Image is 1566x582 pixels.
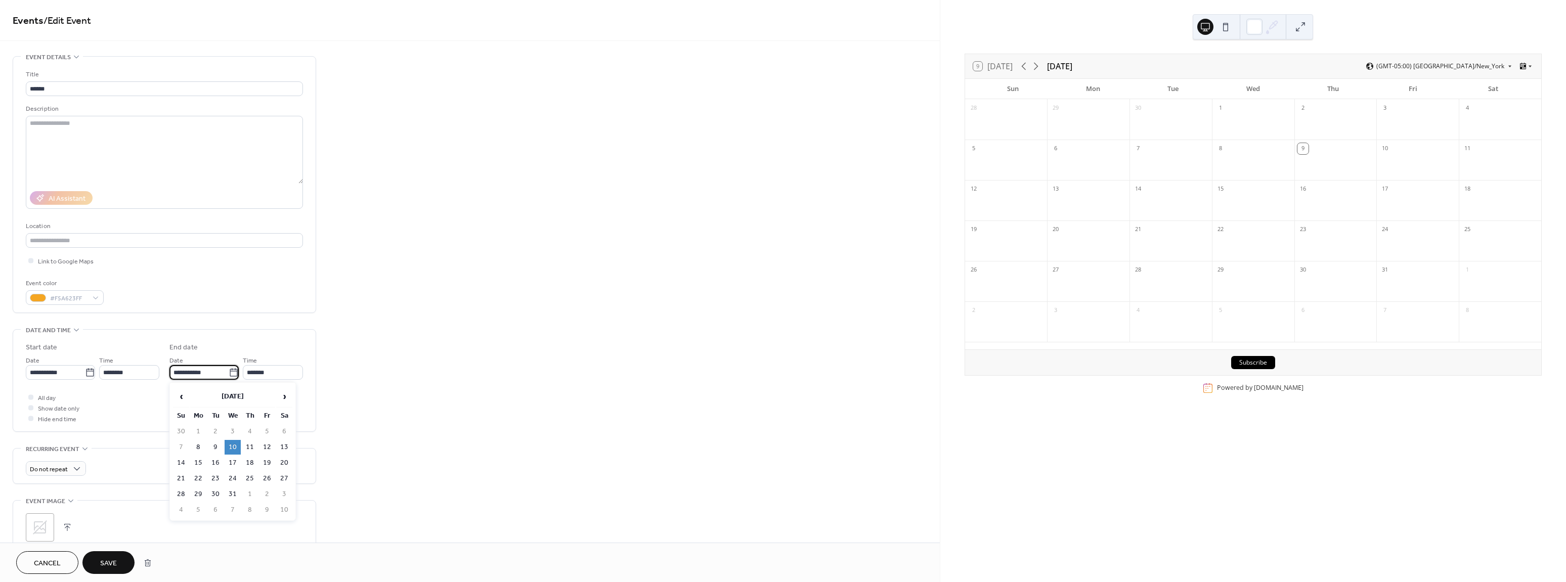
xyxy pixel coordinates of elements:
[1379,103,1390,114] div: 3
[1297,143,1309,154] div: 9
[259,487,275,502] td: 2
[26,325,71,336] span: Date and time
[276,487,292,502] td: 3
[1215,224,1226,235] div: 22
[225,424,241,439] td: 3
[1231,356,1275,369] button: Subscribe
[225,503,241,517] td: 7
[169,342,198,353] div: End date
[173,456,189,470] td: 14
[26,355,39,366] span: Date
[38,256,94,267] span: Link to Google Maps
[259,440,275,455] td: 12
[1462,224,1473,235] div: 25
[1254,383,1303,392] a: [DOMAIN_NAME]
[242,440,258,455] td: 11
[968,184,979,195] div: 12
[968,264,979,276] div: 26
[1215,264,1226,276] div: 29
[242,503,258,517] td: 8
[1462,184,1473,195] div: 18
[1379,224,1390,235] div: 24
[259,424,275,439] td: 5
[1047,60,1072,72] div: [DATE]
[207,471,224,486] td: 23
[38,404,79,414] span: Show date only
[207,503,224,517] td: 6
[276,409,292,423] th: Sa
[1133,79,1213,99] div: Tue
[190,424,206,439] td: 1
[1053,79,1133,99] div: Mon
[173,487,189,502] td: 28
[26,221,301,232] div: Location
[30,464,68,475] span: Do not repeat
[173,503,189,517] td: 4
[1213,79,1293,99] div: Wed
[276,471,292,486] td: 27
[1297,305,1309,316] div: 6
[225,409,241,423] th: We
[207,456,224,470] td: 16
[225,440,241,455] td: 10
[99,355,113,366] span: Time
[1215,103,1226,114] div: 1
[1050,143,1061,154] div: 6
[242,456,258,470] td: 18
[1050,103,1061,114] div: 29
[26,513,54,542] div: ;
[968,143,979,154] div: 5
[38,393,56,404] span: All day
[1215,305,1226,316] div: 5
[26,342,57,353] div: Start date
[1133,184,1144,195] div: 14
[242,424,258,439] td: 4
[1379,143,1390,154] div: 10
[1050,224,1061,235] div: 20
[1050,305,1061,316] div: 3
[1133,224,1144,235] div: 21
[1215,184,1226,195] div: 15
[1453,79,1533,99] div: Sat
[1462,264,1473,276] div: 1
[207,424,224,439] td: 2
[1217,383,1303,392] div: Powered by
[173,471,189,486] td: 21
[1379,305,1390,316] div: 7
[190,471,206,486] td: 22
[190,409,206,423] th: Mo
[1133,143,1144,154] div: 7
[207,487,224,502] td: 30
[26,69,301,80] div: Title
[277,386,292,407] span: ›
[16,551,78,574] a: Cancel
[26,444,79,455] span: Recurring event
[1462,143,1473,154] div: 11
[173,440,189,455] td: 7
[242,409,258,423] th: Th
[1376,63,1504,69] span: (GMT-05:00) [GEOGRAPHIC_DATA]/New_York
[1050,184,1061,195] div: 13
[82,551,135,574] button: Save
[1050,264,1061,276] div: 27
[190,440,206,455] td: 8
[100,558,117,569] span: Save
[173,409,189,423] th: Su
[1379,184,1390,195] div: 17
[190,487,206,502] td: 29
[1133,264,1144,276] div: 28
[259,409,275,423] th: Fr
[1462,103,1473,114] div: 4
[26,496,65,507] span: Event image
[1297,184,1309,195] div: 16
[968,103,979,114] div: 28
[225,471,241,486] td: 24
[38,414,76,425] span: Hide end time
[1373,79,1453,99] div: Fri
[276,424,292,439] td: 6
[1133,305,1144,316] div: 4
[1462,305,1473,316] div: 8
[173,424,189,439] td: 30
[276,440,292,455] td: 13
[968,224,979,235] div: 19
